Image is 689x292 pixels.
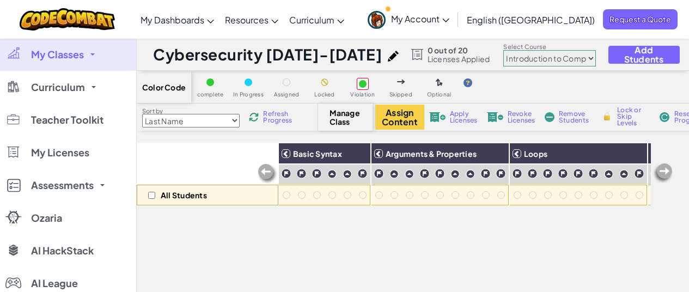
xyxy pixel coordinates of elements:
[225,14,269,26] span: Resources
[284,5,350,34] a: Curriculum
[503,42,596,51] label: Select Course
[20,8,115,31] img: CodeCombat logo
[464,78,472,87] img: IconHint.svg
[219,5,284,34] a: Resources
[374,168,384,179] img: IconChallengeLevel.svg
[142,107,240,115] label: Sort by
[153,44,382,65] h1: Cybersecurity [DATE]-[DATE]
[559,111,592,124] span: Remove Students
[233,92,264,98] span: In Progress
[368,11,386,29] img: avatar
[652,162,674,184] img: Arrow_Left_Inactive.png
[31,148,89,157] span: My Licenses
[573,168,583,179] img: IconChallengeLevel.svg
[608,46,680,64] button: Add Students
[508,111,535,124] span: Revoke Licenses
[428,54,490,63] span: Licenses Applied
[450,111,478,124] span: Apply Licenses
[427,92,452,98] span: Optional
[428,46,490,54] span: 0 out of 20
[31,115,103,125] span: Teacher Toolkit
[389,169,399,179] img: IconPracticeLevel.svg
[343,169,352,179] img: IconPracticeLevel.svg
[31,50,84,59] span: My Classes
[429,112,446,122] img: IconLicenseApply.svg
[388,51,399,62] img: iconPencil.svg
[542,168,553,179] img: IconChallengeLevel.svg
[650,168,661,179] img: IconChallengeLevel.svg
[604,169,613,179] img: IconPracticeLevel.svg
[391,13,449,25] span: My Account
[141,14,204,26] span: My Dashboards
[496,168,506,179] img: IconChallengeLevel.svg
[314,92,334,98] span: Locked
[357,168,368,179] img: IconChallengeLevel.svg
[436,78,443,87] img: IconOptionalLevel.svg
[31,213,62,223] span: Ozaria
[293,149,342,159] span: Basic Syntax
[31,180,94,190] span: Assessments
[263,111,297,124] span: Refresh Progress
[289,14,334,26] span: Curriculum
[249,112,259,122] img: IconReload.svg
[588,168,599,179] img: IconChallengeLevel.svg
[142,83,186,92] span: Color Code
[527,168,538,179] img: IconChallengeLevel.svg
[601,112,613,121] img: IconLock.svg
[31,278,78,288] span: AI League
[466,169,475,179] img: IconPracticeLevel.svg
[197,92,224,98] span: complete
[467,14,595,26] span: English ([GEOGRAPHIC_DATA])
[487,112,503,122] img: IconLicenseRevoke.svg
[312,168,322,179] img: IconChallengeLevel.svg
[327,169,337,179] img: IconPracticeLevel.svg
[281,168,291,179] img: IconChallengeLevel.svg
[375,105,424,130] button: Assign Content
[619,169,629,179] img: IconPracticeLevel.svg
[350,92,375,98] span: Violation
[405,169,414,179] img: IconPracticeLevel.svg
[31,82,85,92] span: Curriculum
[330,108,362,126] span: Manage Class
[617,107,649,126] span: Lock or Skip Levels
[257,163,278,185] img: Arrow_Left_Inactive.png
[480,168,491,179] img: IconChallengeLevel.svg
[545,112,554,122] img: IconRemoveStudents.svg
[296,168,307,179] img: IconChallengeLevel.svg
[512,168,522,179] img: IconChallengeLevel.svg
[618,45,670,64] span: Add Students
[135,5,219,34] a: My Dashboards
[386,149,477,159] span: Arguments & Properties
[389,92,412,98] span: Skipped
[397,80,405,84] img: IconSkippedLevel.svg
[435,168,445,179] img: IconChallengeLevel.svg
[419,168,430,179] img: IconChallengeLevel.svg
[461,5,600,34] a: English ([GEOGRAPHIC_DATA])
[161,191,207,199] p: All Students
[634,168,644,179] img: IconChallengeLevel.svg
[524,149,547,159] span: Loops
[558,168,568,179] img: IconChallengeLevel.svg
[31,246,94,255] span: AI HackStack
[603,9,678,29] a: Request a Quote
[450,169,460,179] img: IconPracticeLevel.svg
[274,92,300,98] span: Assigned
[362,2,455,36] a: My Account
[659,112,670,122] img: IconReset.svg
